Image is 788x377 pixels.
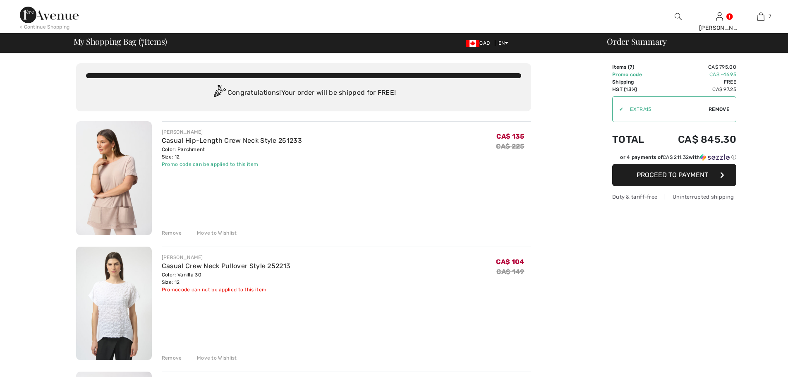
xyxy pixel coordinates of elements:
[162,271,290,286] div: Color: Vanilla 30 Size: 12
[675,12,682,22] img: search the website
[76,121,152,235] img: Casual Hip-Length Crew Neck Style 251233
[769,13,771,20] span: 7
[496,268,524,276] s: CA$ 149
[496,258,524,266] span: CA$ 104
[612,125,656,154] td: Total
[190,229,237,237] div: Move to Wishlist
[656,86,736,93] td: CA$ 97.25
[498,40,509,46] span: EN
[699,24,740,32] div: [PERSON_NAME]
[162,128,302,136] div: [PERSON_NAME]
[211,85,228,101] img: Congratulation2.svg
[656,63,736,71] td: CA$ 795.00
[162,254,290,261] div: [PERSON_NAME]
[162,286,290,293] div: Promocode can not be applied to this item
[20,7,79,23] img: 1ère Avenue
[466,40,479,47] img: Canadian Dollar
[466,40,493,46] span: CAD
[597,37,783,46] div: Order Summary
[76,247,152,360] img: Casual Crew Neck Pullover Style 252213
[700,154,730,161] img: Sezzle
[663,154,689,160] span: CA$ 211.32
[162,161,302,168] div: Promo code can be applied to this item
[656,78,736,86] td: Free
[141,35,144,46] span: 7
[162,146,302,161] div: Color: Parchment Size: 12
[74,37,168,46] span: My Shopping Bag ( Items)
[162,229,182,237] div: Remove
[162,262,290,270] a: Casual Crew Neck Pullover Style 252213
[620,154,736,161] div: or 4 payments of with
[496,132,524,140] span: CA$ 135
[612,193,736,201] div: Duty & tariff-free | Uninterrupted shipping
[612,154,736,164] div: or 4 payments ofCA$ 211.32withSezzle Click to learn more about Sezzle
[740,12,781,22] a: 7
[656,71,736,78] td: CA$ -46.95
[656,125,736,154] td: CA$ 845.30
[623,97,709,122] input: Promo code
[612,78,656,86] td: Shipping
[612,86,656,93] td: HST (13%)
[716,12,723,22] img: My Info
[630,64,632,70] span: 7
[612,164,736,186] button: Proceed to Payment
[612,71,656,78] td: Promo code
[757,12,764,22] img: My Bag
[709,106,729,113] span: Remove
[162,137,302,144] a: Casual Hip-Length Crew Neck Style 251233
[612,63,656,71] td: Items ( )
[496,142,524,150] s: CA$ 225
[190,354,237,362] div: Move to Wishlist
[162,354,182,362] div: Remove
[613,106,623,113] div: ✔
[637,171,708,179] span: Proceed to Payment
[86,85,521,101] div: Congratulations! Your order will be shipped for FREE!
[716,12,723,20] a: Sign In
[20,23,70,31] div: < Continue Shopping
